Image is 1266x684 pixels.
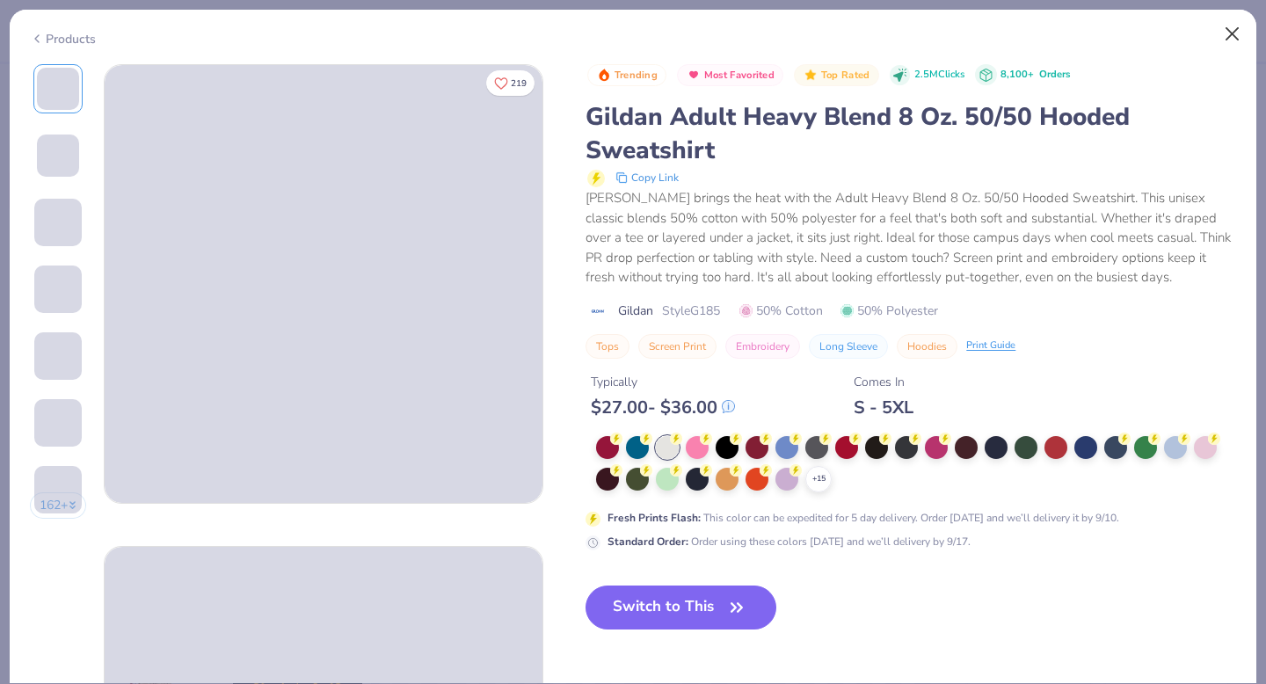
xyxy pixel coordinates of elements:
[486,70,535,96] button: Like
[608,510,1119,526] div: This color can be expedited for 5 day delivery. Order [DATE] and we’ll delivery it by 9/10.
[34,513,37,561] img: User generated content
[586,334,629,359] button: Tops
[586,304,609,318] img: brand logo
[608,535,688,549] strong: Standard Order :
[1039,68,1070,81] span: Orders
[662,302,720,320] span: Style G185
[591,373,735,391] div: Typically
[591,397,735,418] div: $ 27.00 - $ 36.00
[704,70,775,80] span: Most Favorited
[586,100,1236,167] div: Gildan Adult Heavy Blend 8 Oz. 50/50 Hooded Sweatshirt
[597,68,611,82] img: Trending sort
[608,511,701,525] strong: Fresh Prints Flash :
[677,64,783,87] button: Badge Button
[1000,68,1070,83] div: 8,100+
[610,167,684,188] button: copy to clipboard
[687,68,701,82] img: Most Favorited sort
[30,30,96,48] div: Products
[725,334,800,359] button: Embroidery
[586,188,1236,287] div: [PERSON_NAME] brings the heat with the Adult Heavy Blend 8 Oz. 50/50 Hooded Sweatshirt. This unis...
[511,79,527,88] span: 219
[794,64,878,87] button: Badge Button
[34,313,37,360] img: User generated content
[587,64,666,87] button: Badge Button
[34,447,37,494] img: User generated content
[608,534,971,549] div: Order using these colors [DATE] and we’ll delivery by 9/17.
[1216,18,1249,51] button: Close
[739,302,823,320] span: 50% Cotton
[618,302,653,320] span: Gildan
[966,338,1015,353] div: Print Guide
[30,492,87,519] button: 162+
[821,70,870,80] span: Top Rated
[34,380,37,427] img: User generated content
[897,334,957,359] button: Hoodies
[809,334,888,359] button: Long Sleeve
[638,334,717,359] button: Screen Print
[34,246,37,294] img: User generated content
[812,473,826,485] span: + 15
[914,68,964,83] span: 2.5M Clicks
[615,70,658,80] span: Trending
[854,373,913,391] div: Comes In
[804,68,818,82] img: Top Rated sort
[586,586,776,629] button: Switch to This
[854,397,913,418] div: S - 5XL
[840,302,938,320] span: 50% Polyester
